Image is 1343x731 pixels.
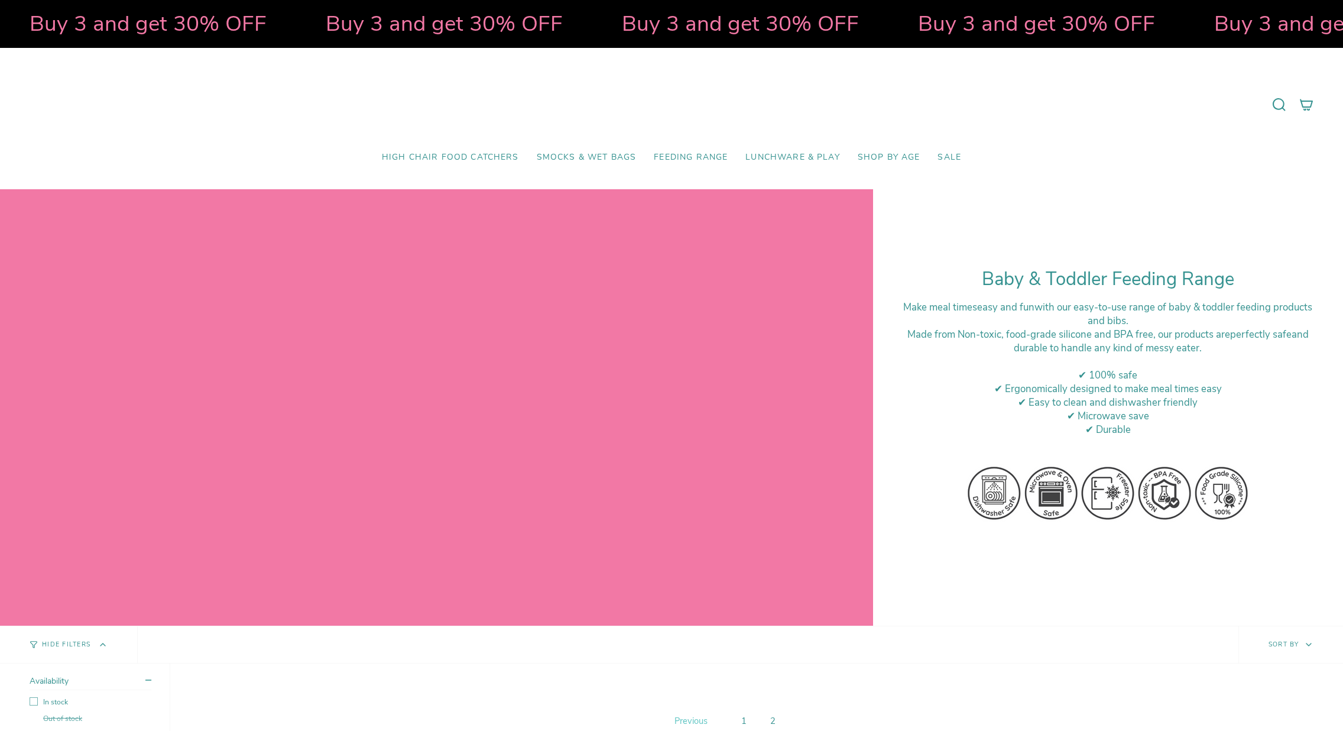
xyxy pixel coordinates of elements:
[1230,328,1292,341] strong: perfectly safe
[903,382,1313,396] div: ✔ Ergonomically designed to make meal times easy
[30,675,69,687] span: Availability
[977,300,1034,314] strong: easy and fun
[1067,409,1149,423] span: ✔ Microwave save
[674,715,708,727] span: Previous
[30,697,151,707] label: In stock
[671,712,711,730] a: Previous
[326,9,563,38] strong: Buy 3 and get 30% OFF
[903,300,1313,328] div: Make meal times with our easy-to-use range of baby & toddler feeding products and bibs.
[916,328,1309,355] span: ade from Non-toxic, food-grade silicone and BPA free, our products are and durable to handle any ...
[765,713,780,729] a: 2
[654,153,728,163] span: Feeding Range
[903,396,1313,409] div: ✔ Easy to clean and dishwasher friendly
[570,66,774,144] a: Mumma’s Little Helpers
[903,368,1313,382] div: ✔ 100% safe
[1269,640,1299,649] span: Sort by
[645,144,737,172] a: Feeding Range
[737,713,751,729] a: 1
[937,153,961,163] span: SALE
[373,144,528,172] a: High Chair Food Catchers
[849,144,929,172] a: Shop by Age
[42,642,90,648] span: Hide Filters
[30,9,267,38] strong: Buy 3 and get 30% OFF
[903,423,1313,436] div: ✔ Durable
[858,153,920,163] span: Shop by Age
[528,144,645,172] a: Smocks & Wet Bags
[903,269,1313,290] h1: Baby & Toddler Feeding Range
[1238,626,1343,663] button: Sort by
[737,144,848,172] a: Lunchware & Play
[622,9,859,38] strong: Buy 3 and get 30% OFF
[382,153,519,163] span: High Chair Food Catchers
[745,153,839,163] span: Lunchware & Play
[30,675,151,690] summary: Availability
[537,153,637,163] span: Smocks & Wet Bags
[903,328,1313,355] div: M
[929,144,970,172] a: SALE
[918,9,1155,38] strong: Buy 3 and get 30% OFF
